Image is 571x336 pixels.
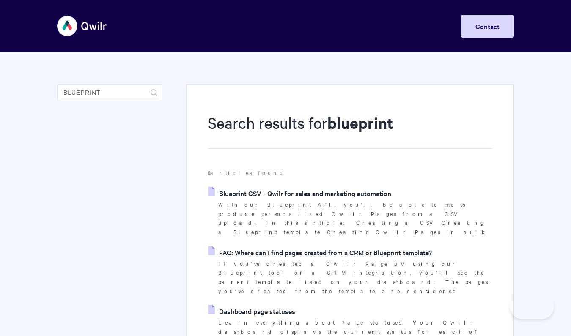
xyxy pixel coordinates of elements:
a: Dashboard page statuses [208,305,295,317]
iframe: Toggle Customer Support [510,294,554,319]
p: With our Blueprint API, you'll be able to mass-produce personalized Qwilr Pages from a CSV upload... [218,200,492,237]
strong: 8 [208,169,210,177]
p: If you've created a Qwilr Page by using our Blueprint tool or a CRM integration, you'll see the p... [218,259,492,296]
img: Qwilr Help Center [57,10,107,42]
a: Contact [461,15,514,38]
input: Search [57,84,162,101]
p: articles found [208,168,492,178]
strong: blueprint [327,112,393,133]
a: Blueprint CSV - Qwilr for sales and marketing automation [208,187,391,199]
a: FAQ: Where can I find pages created from a CRM or Blueprint template? [208,246,432,259]
h1: Search results for [208,112,492,149]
